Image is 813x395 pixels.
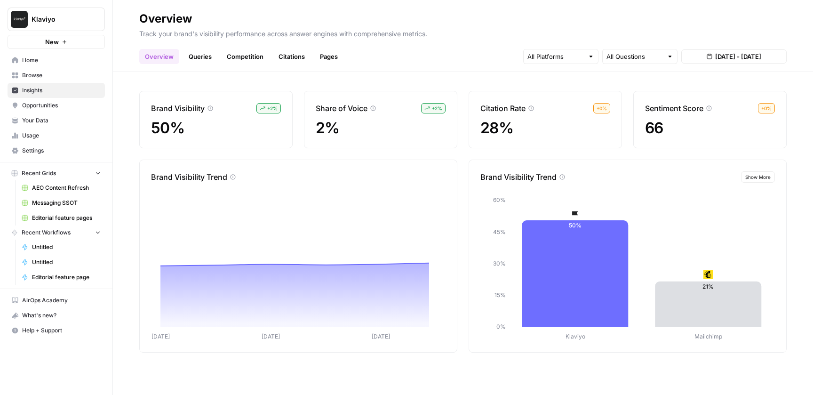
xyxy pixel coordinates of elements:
span: Untitled [32,258,101,266]
tspan: 0% [496,323,506,330]
span: Show More [745,173,771,181]
input: All Platforms [527,52,584,61]
span: Insights [22,86,101,95]
a: AirOps Academy [8,293,105,308]
span: Recent Workflows [22,228,71,237]
tspan: 45% [493,228,506,235]
a: Editorial feature pages [17,210,105,226]
p: Track your brand's visibility performance across answer engines with comprehensive metrics. [139,26,787,39]
span: AEO Content Refresh [32,184,101,192]
span: Browse [22,71,101,80]
span: [DATE] - [DATE] [715,52,761,61]
a: Competition [221,49,269,64]
a: AEO Content Refresh [17,180,105,195]
a: Home [8,53,105,68]
a: Browse [8,68,105,83]
a: Citations [273,49,311,64]
p: Citation Rate [480,103,526,114]
div: Overview [139,11,192,26]
span: 28% [480,119,513,137]
a: Settings [8,143,105,158]
span: Settings [22,146,101,155]
button: Recent Workflows [8,226,105,240]
text: 50% [569,222,582,229]
button: [DATE] - [DATE] [681,49,787,64]
span: Opportunities [22,101,101,110]
img: Klaviyo Logo [11,11,28,28]
span: Untitled [32,243,101,251]
p: Sentiment Score [645,103,703,114]
span: Editorial feature pages [32,214,101,222]
a: Usage [8,128,105,143]
tspan: [DATE] [372,333,390,340]
tspan: 15% [494,291,506,298]
button: Recent Grids [8,166,105,180]
img: pg21ys236mnd3p55lv59xccdo3xy [703,270,713,279]
div: What's new? [8,308,104,322]
a: Queries [183,49,217,64]
span: + 0 % [761,105,772,112]
button: What's new? [8,308,105,323]
a: Pages [314,49,343,64]
button: Show More [741,171,775,183]
span: New [45,37,59,47]
span: Recent Grids [22,169,56,177]
tspan: 60% [493,196,506,203]
span: + 2 % [432,105,442,112]
tspan: [DATE] [262,333,280,340]
span: + 0 % [597,105,607,112]
button: Workspace: Klaviyo [8,8,105,31]
span: Messaging SSOT [32,199,101,207]
p: Brand Visibility [151,103,205,114]
span: + 2 % [267,105,278,112]
p: Brand Visibility Trend [480,171,557,183]
button: Help + Support [8,323,105,338]
tspan: [DATE] [151,333,170,340]
a: Insights [8,83,105,98]
a: Untitled [17,240,105,255]
a: Messaging SSOT [17,195,105,210]
input: All Questions [606,52,663,61]
tspan: Mailchimp [694,333,722,340]
a: Untitled [17,255,105,270]
button: New [8,35,105,49]
text: 21% [702,283,714,290]
a: Opportunities [8,98,105,113]
span: Help + Support [22,326,101,335]
span: Klaviyo [32,15,88,24]
a: Your Data [8,113,105,128]
span: Your Data [22,116,101,125]
a: Overview [139,49,179,64]
p: Brand Visibility Trend [151,171,227,183]
span: Usage [22,131,101,140]
img: d03zj4el0aa7txopwdneenoutvcu [570,209,580,218]
tspan: 30% [493,260,506,267]
a: Editorial feature page [17,270,105,285]
span: 2% [316,119,340,137]
p: Share of Voice [316,103,367,114]
span: 66 [645,119,663,137]
span: 50% [151,119,184,137]
span: AirOps Academy [22,296,101,305]
span: Home [22,56,101,64]
tspan: Klaviyo [566,333,585,340]
span: Editorial feature page [32,273,101,282]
